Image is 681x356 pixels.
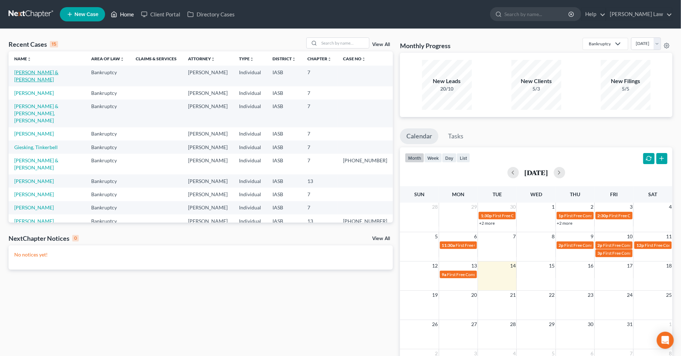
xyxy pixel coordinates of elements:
[307,56,332,61] a: Chapterunfold_more
[511,77,561,85] div: New Clients
[590,203,594,211] span: 2
[589,41,611,47] div: Bankruptcy
[649,191,657,197] span: Sat
[549,261,556,270] span: 15
[493,191,502,197] span: Tue
[14,90,54,96] a: [PERSON_NAME]
[120,57,124,61] i: unfold_more
[405,153,424,163] button: month
[211,57,215,61] i: unfold_more
[267,141,302,154] td: IASB
[14,178,54,184] a: [PERSON_NAME]
[85,174,130,188] td: Bankruptcy
[587,261,594,270] span: 16
[435,232,439,241] span: 5
[511,85,561,92] div: 5/3
[626,232,633,241] span: 10
[233,214,267,228] td: Individual
[565,243,659,248] span: First Free Consultation Invite for [PERSON_NAME]
[27,57,31,61] i: unfold_more
[442,153,457,163] button: day
[456,243,594,248] span: First Free Consultation Invite for [PERSON_NAME][GEOGRAPHIC_DATA]
[85,154,130,174] td: Bankruptcy
[665,232,672,241] span: 11
[362,57,366,61] i: unfold_more
[400,128,438,144] a: Calendar
[337,214,393,228] td: [PHONE_NUMBER]
[570,191,580,197] span: Thu
[504,7,570,21] input: Search by name...
[551,232,556,241] span: 8
[302,214,337,228] td: 13
[233,86,267,100] td: Individual
[233,141,267,154] td: Individual
[530,191,542,197] span: Wed
[302,201,337,214] td: 7
[9,234,79,243] div: NextChapter Notices
[668,203,672,211] span: 4
[372,236,390,241] a: View All
[9,40,58,49] div: Recent Cases
[452,191,464,197] span: Mon
[182,141,233,154] td: [PERSON_NAME]
[414,191,425,197] span: Sun
[239,56,254,61] a: Typeunfold_more
[292,57,296,61] i: unfold_more
[14,251,387,258] p: No notices yet!
[250,57,254,61] i: unfold_more
[91,56,124,61] a: Area of Lawunfold_more
[471,291,478,299] span: 20
[471,203,478,211] span: 29
[565,213,659,218] span: First Free Consultation Invite for [PERSON_NAME]
[233,66,267,86] td: Individual
[233,127,267,141] td: Individual
[14,144,58,150] a: Giesking, Tinkerbell
[184,8,238,21] a: Directory Cases
[422,85,472,92] div: 20/10
[442,128,470,144] a: Tasks
[233,174,267,188] td: Individual
[473,232,478,241] span: 6
[85,188,130,201] td: Bankruptcy
[302,188,337,201] td: 7
[267,154,302,174] td: IASB
[636,243,644,248] span: 12p
[400,41,451,50] h3: Monthly Progress
[267,174,302,188] td: IASB
[302,100,337,127] td: 7
[598,243,603,248] span: 2p
[626,261,633,270] span: 17
[559,243,564,248] span: 2p
[590,232,594,241] span: 9
[85,201,130,214] td: Bankruptcy
[493,213,630,218] span: First Free Consultation Invite for [PERSON_NAME][GEOGRAPHIC_DATA]
[188,56,215,61] a: Attorneyunfold_more
[14,103,58,123] a: [PERSON_NAME] & [PERSON_NAME], [PERSON_NAME]
[481,213,492,218] span: 1:30p
[267,188,302,201] td: IASB
[525,169,548,176] h2: [DATE]
[343,56,366,61] a: Case Nounfold_more
[14,131,54,137] a: [PERSON_NAME]
[233,100,267,127] td: Individual
[668,320,672,329] span: 1
[182,214,233,228] td: [PERSON_NAME]
[14,218,54,224] a: [PERSON_NAME]
[85,214,130,228] td: Bankruptcy
[432,203,439,211] span: 28
[302,86,337,100] td: 7
[551,203,556,211] span: 1
[442,272,447,277] span: 9a
[432,320,439,329] span: 26
[629,203,633,211] span: 3
[233,201,267,214] td: Individual
[471,320,478,329] span: 27
[272,56,296,61] a: Districtunfold_more
[601,85,651,92] div: 5/5
[14,204,54,210] a: [PERSON_NAME]
[626,291,633,299] span: 24
[14,191,54,197] a: [PERSON_NAME]
[549,320,556,329] span: 29
[130,51,182,66] th: Claims & Services
[657,332,674,349] div: Open Intercom Messenger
